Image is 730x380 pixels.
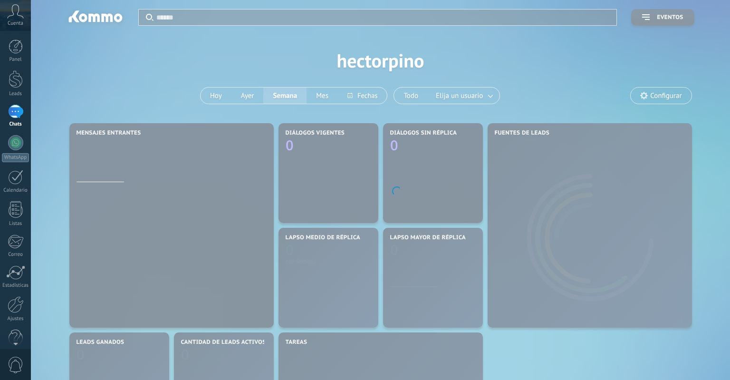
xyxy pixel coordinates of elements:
[2,187,29,194] div: Calendario
[2,221,29,227] div: Listas
[2,283,29,289] div: Estadísticas
[8,20,23,27] span: Cuenta
[2,57,29,63] div: Panel
[2,121,29,127] div: Chats
[2,91,29,97] div: Leads
[2,153,29,162] div: WhatsApp
[2,252,29,258] div: Correo
[2,316,29,322] div: Ajustes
